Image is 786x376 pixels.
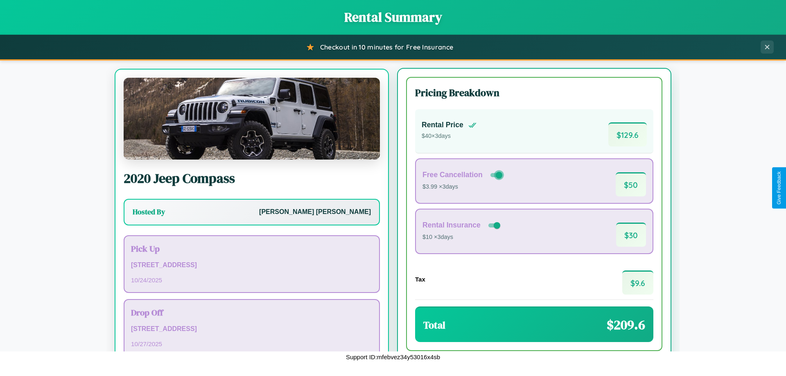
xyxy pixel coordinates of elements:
h3: Drop Off [131,306,373,318]
h4: Tax [415,276,425,283]
h1: Rental Summary [8,8,778,26]
span: $ 9.6 [622,270,653,295]
h3: Hosted By [133,207,165,217]
p: 10 / 27 / 2025 [131,338,373,349]
img: Jeep Compass [124,78,380,160]
span: $ 129.6 [608,122,647,146]
h3: Pick Up [131,243,373,254]
p: $ 40 × 3 days [422,131,477,142]
p: Support ID: mfebvez34y53016x4sb [346,351,440,362]
p: [STREET_ADDRESS] [131,323,373,335]
p: [STREET_ADDRESS] [131,259,373,271]
span: $ 209.6 [607,316,645,334]
h4: Rental Price [422,121,463,129]
p: $3.99 × 3 days [422,182,504,192]
span: $ 50 [616,172,646,196]
h4: Free Cancellation [422,171,483,179]
p: [PERSON_NAME] [PERSON_NAME] [259,206,371,218]
div: Give Feedback [776,171,782,205]
h4: Rental Insurance [422,221,481,230]
h3: Pricing Breakdown [415,86,653,99]
h2: 2020 Jeep Compass [124,169,380,187]
span: Checkout in 10 minutes for Free Insurance [320,43,453,51]
p: $10 × 3 days [422,232,502,243]
p: 10 / 24 / 2025 [131,275,373,286]
span: $ 30 [616,223,646,247]
h3: Total [423,318,445,332]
